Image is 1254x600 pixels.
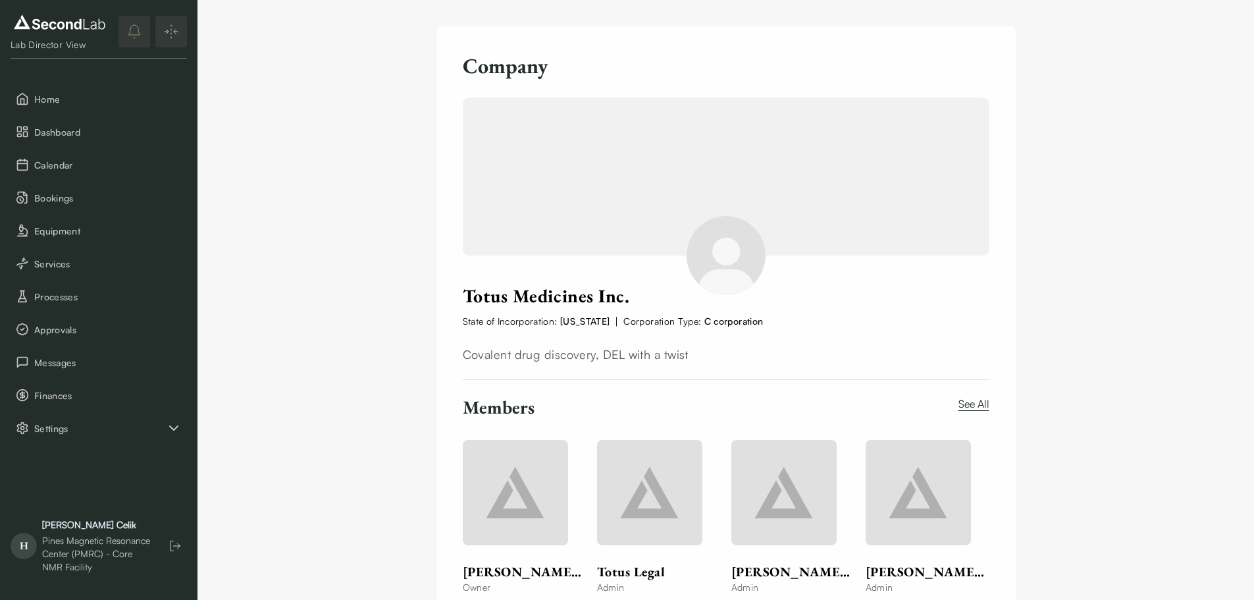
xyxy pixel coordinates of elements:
[34,92,182,106] span: Home
[11,38,109,51] div: Lab Director View
[42,534,150,574] div: Pines Magnetic Resonance Center (PMRC) - Core NMR Facility
[866,564,989,580] div: [PERSON_NAME] [PERSON_NAME]
[11,315,187,343] button: Approvals
[163,534,187,558] button: Log out
[463,396,535,419] span: Members
[11,85,187,113] button: Home
[463,345,989,364] p: Covalent drug discovery, DEL with a twist
[866,440,971,545] img: Kim Borges
[597,580,721,594] div: admin
[463,314,989,329] div: |
[11,414,187,442] div: Settings sub items
[463,440,568,545] img: David Lapointe
[687,216,766,295] img: Totus Medicines Inc.
[34,191,182,205] span: Bookings
[866,580,989,594] div: admin
[463,285,630,308] span: Totus Medicines Inc.
[34,257,182,271] span: Services
[731,580,855,594] div: admin
[11,533,37,559] span: H
[34,224,182,238] span: Equipment
[11,12,109,33] img: logo
[11,151,187,178] button: Calendar
[11,348,187,376] button: Messages
[34,389,182,402] span: Finances
[34,356,182,369] span: Messages
[34,422,166,435] span: Settings
[11,250,187,277] button: Services
[463,314,610,328] span: State of Incorporation:
[118,16,150,47] button: notifications
[11,283,187,310] button: Processes
[11,118,187,146] button: Dashboard
[731,564,855,580] div: [PERSON_NAME] [PERSON_NAME]
[597,564,721,580] div: Totus Legal
[11,381,187,409] button: Finances
[597,440,702,545] img: Totus Legal
[11,414,187,442] button: Settings
[34,158,182,172] span: Calendar
[34,290,182,304] span: Processes
[34,323,182,337] span: Approvals
[958,396,989,412] div: See All
[155,16,187,47] button: Expand/Collapse sidebar
[34,125,182,139] span: Dashboard
[42,518,150,532] div: [PERSON_NAME] Celik
[463,580,587,594] div: owner
[463,564,587,580] div: [PERSON_NAME] [PERSON_NAME]
[704,315,764,327] span: C corporation
[463,53,548,79] h2: Company
[11,184,187,211] button: Bookings
[11,217,187,244] button: Equipment
[623,314,763,328] span: Corporation Type:
[731,440,837,545] img: Margot Paulick
[560,315,610,327] span: [US_STATE]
